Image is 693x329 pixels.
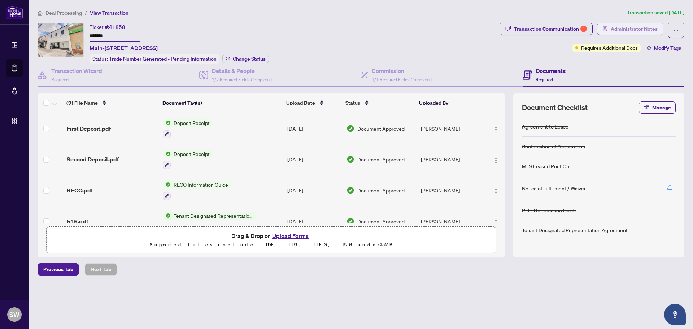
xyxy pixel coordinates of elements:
article: Transaction saved [DATE] [627,9,684,17]
span: RECO.pdf [67,186,93,195]
span: Required [536,77,553,82]
h4: Commission [372,66,432,75]
div: Ticket #: [90,23,125,31]
button: Status IconRECO Information Guide [163,181,231,200]
img: Logo [493,219,499,225]
span: Modify Tags [654,46,681,51]
span: Trade Number Generated - Pending Information [109,56,217,62]
button: Logo [490,216,502,227]
span: Drag & Drop orUpload FormsSupported files include .PDF, .JPG, .JPEG, .PNG under25MB [47,227,496,254]
td: [DATE] [284,206,344,237]
h4: Details & People [212,66,272,75]
span: solution [603,26,608,31]
th: Uploaded By [416,93,481,113]
button: Status IconDeposit Receipt [163,150,213,169]
span: Document Approved [357,125,405,133]
th: (9) File Name [64,93,159,113]
span: First Deposit.pdf [67,124,111,133]
button: Manage [639,101,676,114]
div: Agreement to Lease [522,122,568,130]
button: Change Status [222,55,269,63]
th: Status [343,93,417,113]
span: Deal Processing [45,10,82,16]
span: Manage [652,102,671,113]
td: [PERSON_NAME] [418,206,484,237]
button: Administrator Notes [597,23,663,35]
th: Upload Date [283,93,343,113]
button: Status IconTenant Designated Representation Agreement [163,212,256,231]
h4: Transaction Wizard [51,66,102,75]
h4: Documents [536,66,566,75]
span: ellipsis [674,28,679,33]
span: Drag & Drop or [231,231,311,241]
img: Document Status [346,125,354,133]
span: Previous Tab [43,264,73,275]
span: Tenant Designated Representation Agreement [171,212,256,220]
span: Document Checklist [522,103,588,113]
td: [DATE] [284,175,344,206]
span: Document Approved [357,217,405,225]
span: Change Status [233,56,266,61]
div: 1 [580,26,587,32]
div: Confirmation of Cooperation [522,142,585,150]
td: [PERSON_NAME] [418,144,484,175]
button: Logo [490,153,502,165]
div: MLS Leased Print Out [522,162,571,170]
div: Notice of Fulfillment / Waiver [522,184,586,192]
span: Requires Additional Docs [581,44,638,52]
img: Document Status [346,155,354,163]
button: Upload Forms [270,231,311,241]
span: SW [9,309,19,320]
img: Document Status [346,186,354,194]
span: 41858 [109,24,125,30]
img: Status Icon [163,212,171,220]
img: logo [6,5,23,19]
span: Second Deposit.pdf [67,155,119,164]
span: Document Approved [357,155,405,163]
span: Administrator Notes [611,23,658,35]
img: Status Icon [163,119,171,127]
button: Modify Tags [644,44,684,52]
img: Status Icon [163,181,171,189]
img: Logo [493,126,499,132]
span: Document Approved [357,186,405,194]
button: Next Tab [85,263,117,276]
span: Status [345,99,360,107]
div: Transaction Communication [514,23,587,35]
span: home [38,10,43,16]
img: IMG-C12121794_1.jpg [38,23,83,57]
img: Logo [493,157,499,163]
div: Tenant Designated Representation Agreement [522,226,628,234]
span: Deposit Receipt [171,150,213,158]
td: [PERSON_NAME] [418,113,484,144]
div: Status: [90,54,219,64]
span: RECO Information Guide [171,181,231,189]
span: Required [51,77,69,82]
th: Document Tag(s) [160,93,283,113]
span: 1/1 Required Fields Completed [372,77,432,82]
div: RECO Information Guide [522,206,576,214]
img: Document Status [346,217,354,225]
td: [PERSON_NAME] [418,175,484,206]
td: [DATE] [284,113,344,144]
span: 546.pdf [67,217,88,226]
span: Main-[STREET_ADDRESS] [90,44,158,52]
button: Previous Tab [38,263,79,276]
button: Transaction Communication1 [500,23,593,35]
button: Logo [490,123,502,134]
button: Status IconDeposit Receipt [163,119,213,138]
span: (9) File Name [66,99,98,107]
img: Status Icon [163,150,171,158]
li: / [85,9,87,17]
span: Upload Date [286,99,315,107]
span: Deposit Receipt [171,119,213,127]
span: 2/2 Required Fields Completed [212,77,272,82]
span: View Transaction [90,10,128,16]
td: [DATE] [284,144,344,175]
button: Logo [490,185,502,196]
button: Open asap [664,304,686,325]
p: Supported files include .PDF, .JPG, .JPEG, .PNG under 25 MB [51,241,491,249]
img: Logo [493,188,499,194]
